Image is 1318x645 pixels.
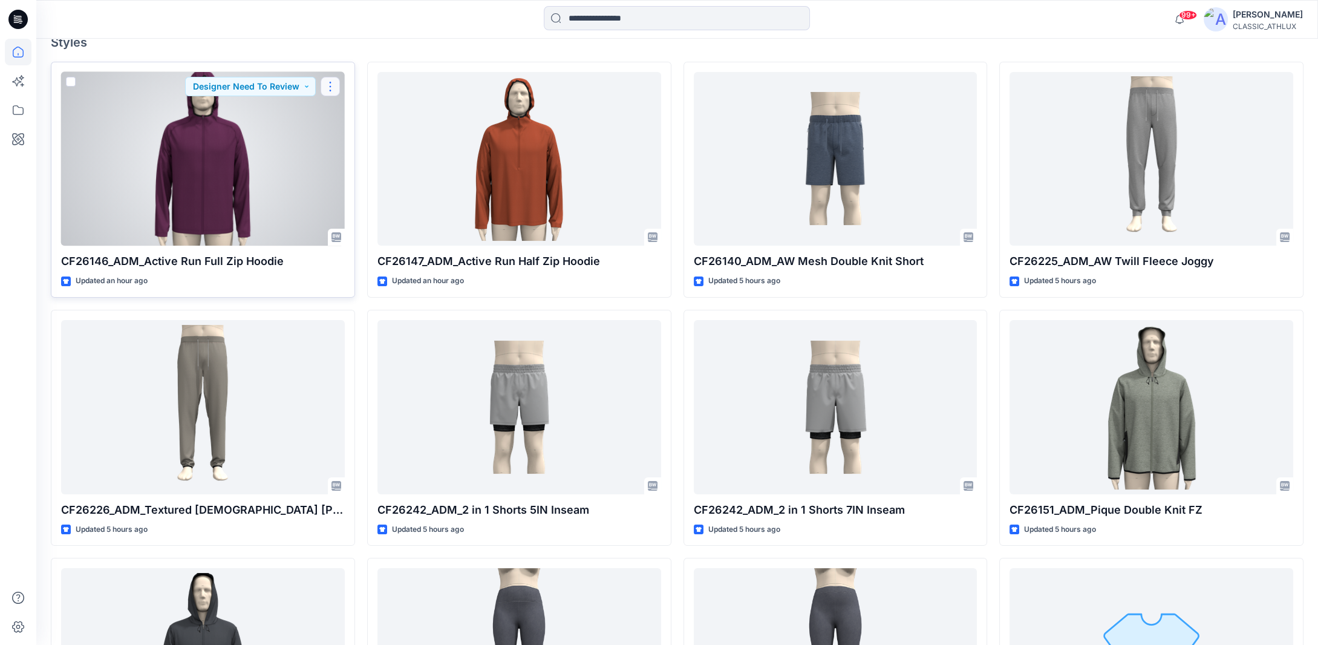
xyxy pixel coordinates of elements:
[1010,72,1293,246] a: CF26225_ADM_AW Twill Fleece Joggy
[694,320,977,494] a: CF26242_ADM_2 in 1 Shorts 7IN Inseam
[1010,253,1293,270] p: CF26225_ADM_AW Twill Fleece Joggy
[694,72,977,246] a: CF26140_ADM_AW Mesh Double Knit Short
[694,502,977,519] p: CF26242_ADM_2 in 1 Shorts 7IN Inseam
[392,523,464,536] p: Updated 5 hours ago
[1179,10,1197,20] span: 99+
[1010,502,1293,519] p: CF26151_ADM_Pique Double Knit FZ
[377,253,661,270] p: CF26147_ADM_Active Run Half Zip Hoodie
[694,253,977,270] p: CF26140_ADM_AW Mesh Double Knit Short
[1204,7,1228,31] img: avatar
[76,275,148,287] p: Updated an hour ago
[1010,320,1293,494] a: CF26151_ADM_Pique Double Knit FZ
[377,320,661,494] a: CF26242_ADM_2 in 1 Shorts 5IN Inseam
[1024,275,1096,287] p: Updated 5 hours ago
[51,35,1303,50] h4: Styles
[61,253,345,270] p: CF26146_ADM_Active Run Full Zip Hoodie
[377,72,661,246] a: CF26147_ADM_Active Run Half Zip Hoodie
[61,72,345,246] a: CF26146_ADM_Active Run Full Zip Hoodie
[392,275,464,287] p: Updated an hour ago
[1024,523,1096,536] p: Updated 5 hours ago
[377,502,661,519] p: CF26242_ADM_2 in 1 Shorts 5IN Inseam
[61,320,345,494] a: CF26226_ADM_Textured French Terry Jogger
[708,275,780,287] p: Updated 5 hours ago
[1233,7,1303,22] div: [PERSON_NAME]
[61,502,345,519] p: CF26226_ADM_Textured [DEMOGRAPHIC_DATA] [PERSON_NAME]
[76,523,148,536] p: Updated 5 hours ago
[708,523,780,536] p: Updated 5 hours ago
[1233,22,1303,31] div: CLASSIC_ATHLUX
